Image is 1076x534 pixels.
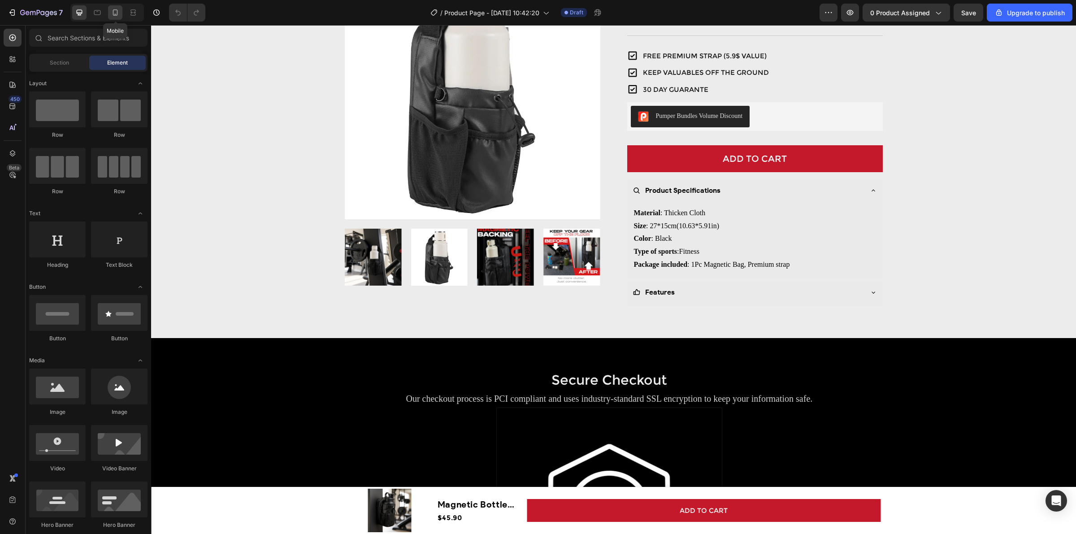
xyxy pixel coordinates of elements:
[483,197,495,204] strong: Size
[29,209,40,217] span: Text
[29,334,86,343] div: Button
[870,8,930,17] span: 0 product assigned
[483,209,500,217] strong: Color
[29,79,47,87] span: Layout
[987,4,1072,22] button: Upgrade to publish
[8,365,909,382] p: Our checkout process is PCI compliant and uses industry-standard SSL encryption to keep your info...
[961,9,976,17] span: Save
[133,76,148,91] span: Toggle open
[59,7,63,18] p: 7
[91,465,148,473] div: Video Banner
[476,120,732,147] button: ADD TO CART
[133,353,148,368] span: Toggle open
[492,60,618,69] p: 30 DAY GUARANTE
[444,8,539,17] span: Product Page - [DATE] 10:42:20
[29,261,86,269] div: Heading
[492,43,618,52] p: KEEP VALUABLES OFF THE GROUND
[483,182,725,246] p: : Thicken Cloth : 27*15cm(10.63*5.91in) : Black :Fitness : 1Pc Magnetic Bag, Premium strap
[483,222,526,230] strong: Type of sports
[494,263,524,271] strong: Features
[9,96,22,103] div: 450
[1046,490,1067,512] div: Open Intercom Messenger
[483,235,537,243] strong: Package included
[954,4,983,22] button: Save
[91,334,148,343] div: Button
[91,261,148,269] div: Text Block
[133,280,148,294] span: Toggle open
[480,81,599,102] button: Pumper Bundles Volume Discount
[169,4,205,22] div: Undo/Redo
[50,59,69,67] span: Section
[440,8,443,17] span: /
[505,86,592,96] div: Pumper Bundles Volume Discount
[863,4,950,22] button: 0 product assigned
[492,26,618,35] p: FREE PREMIUM STRAP (5.9$ VALUE)
[91,408,148,416] div: Image
[570,9,583,17] span: Draft
[151,25,1076,534] iframe: Design area
[217,464,260,507] img: gempages_577951740402336530-fd833c42-dd37-4eba-af36-2220198cbac1.png
[487,86,498,97] img: CIumv63twf4CEAE=.png
[7,345,910,365] h2: Secure Checkout
[133,206,148,221] span: Toggle open
[29,283,46,291] span: Button
[286,472,372,487] h1: Magnetic Bottle Bag
[91,521,148,529] div: Hero Banner
[4,4,67,22] button: 7
[572,126,636,142] div: ADD TO CART
[529,479,577,491] div: ADD TO CART
[91,187,148,195] div: Row
[494,161,569,169] strong: Product Specifications
[7,164,22,171] div: Beta
[29,131,86,139] div: Row
[29,521,86,529] div: Hero Banner
[29,408,86,416] div: Image
[483,184,510,191] strong: Material
[376,474,729,497] button: ADD TO CART
[107,59,128,67] span: Element
[91,131,148,139] div: Row
[29,29,148,47] input: Search Sections & Elements
[29,356,45,365] span: Media
[286,487,372,499] div: $45.90
[29,465,86,473] div: Video
[29,187,86,195] div: Row
[994,8,1065,17] div: Upgrade to publish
